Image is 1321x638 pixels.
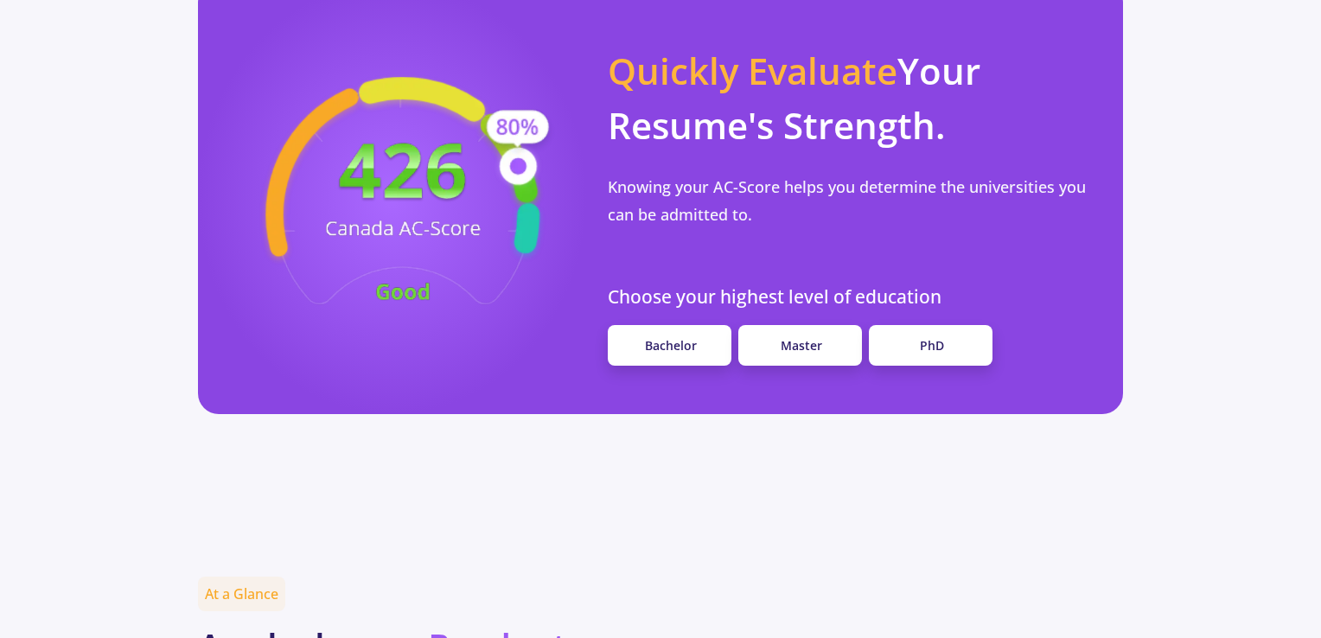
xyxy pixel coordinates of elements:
[645,337,697,354] span: Bachelor
[198,577,285,611] span: At a Glance
[920,337,944,354] span: PhD
[201,50,605,344] img: acscore
[608,173,1102,229] p: Knowing your AC-Score helps you determine the universities you can be admitted to.
[781,337,822,354] span: Master
[869,325,992,366] a: PhD
[608,43,1102,152] p: Your Resume's Strength.
[738,325,862,366] a: Master
[608,325,731,366] a: Bachelor
[608,284,1102,311] p: Choose your highest level of education
[608,46,897,95] span: Quickly Evaluate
